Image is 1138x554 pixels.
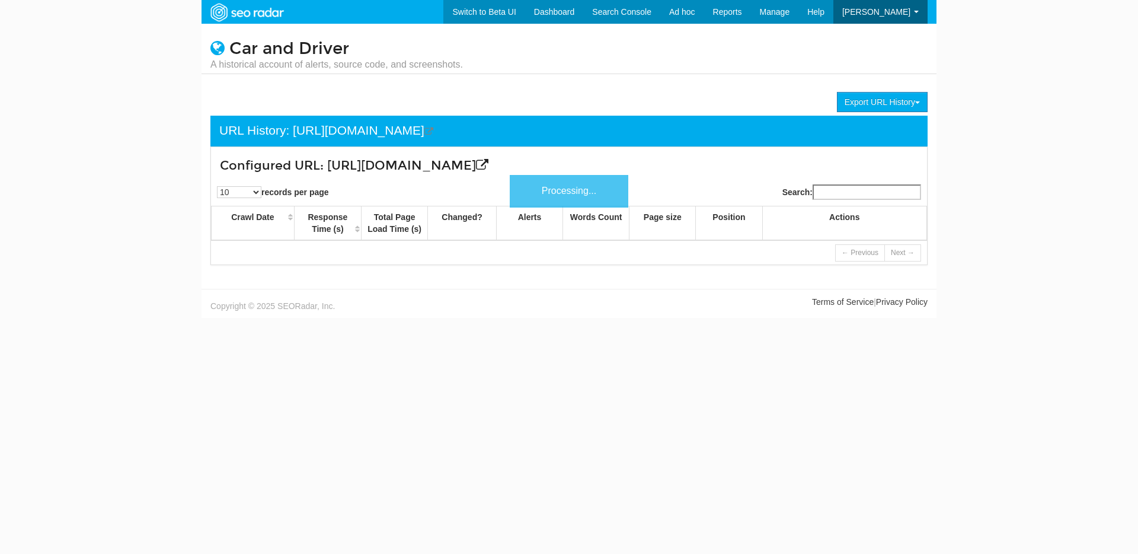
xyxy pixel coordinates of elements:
a: Privacy Policy [876,297,928,307]
span: Help [807,7,824,17]
label: records per page [217,186,329,198]
select: records per page [217,186,261,198]
th: Words Count: activate to sort column ascending [563,206,629,241]
img: SEORadar [206,2,287,23]
th: Position: activate to sort column ascending [696,206,762,241]
div: Copyright © 2025 SEORadar, Inc. [202,296,569,312]
span: Ad hoc [669,7,695,17]
span: [PERSON_NAME] [842,7,910,17]
th: Total Page Load Time (s): activate to sort column ascending [362,206,428,241]
th: Page size: activate to sort column ascending [629,206,696,241]
h3: Configured URL: [URL][DOMAIN_NAME] [220,159,799,173]
span: Search Console [592,7,651,17]
th: Actions: activate to sort column ascending [762,206,926,241]
label: Search: [782,184,921,200]
th: Changed?: activate to sort column ascending [428,206,497,241]
th: Alerts: activate to sort column ascending [496,206,562,241]
a: Terms of Service [812,297,874,307]
th: Response Time (s): activate to sort column ascending [294,206,361,241]
a: ← Previous [835,244,885,262]
small: A historical account of alerts, source code, and screenshots. [210,58,463,71]
button: Export URL History [837,92,928,112]
a: Next → [884,244,921,262]
span: Manage [760,7,790,17]
div: Processing... [510,175,628,208]
input: Search: [813,184,921,200]
span: Reports [713,7,742,17]
div: URL History: [URL][DOMAIN_NAME] [219,122,433,141]
div: | [569,296,936,308]
th: Crawl Date: activate to sort column ascending [212,206,295,241]
a: Car and Driver [229,39,349,59]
